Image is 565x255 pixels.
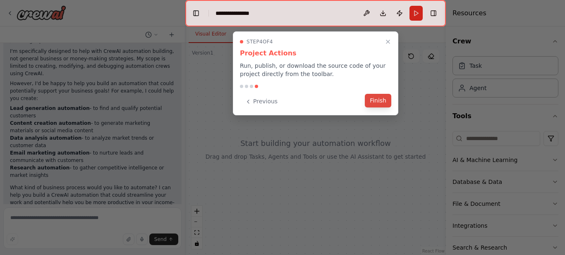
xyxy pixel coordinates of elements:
button: Hide left sidebar [190,7,202,19]
button: Close walkthrough [383,37,393,47]
button: Finish [365,94,391,107]
p: Run, publish, or download the source code of your project directly from the toolbar. [240,62,391,78]
button: Previous [240,95,282,108]
h3: Project Actions [240,48,391,58]
span: Step 4 of 4 [247,38,273,45]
